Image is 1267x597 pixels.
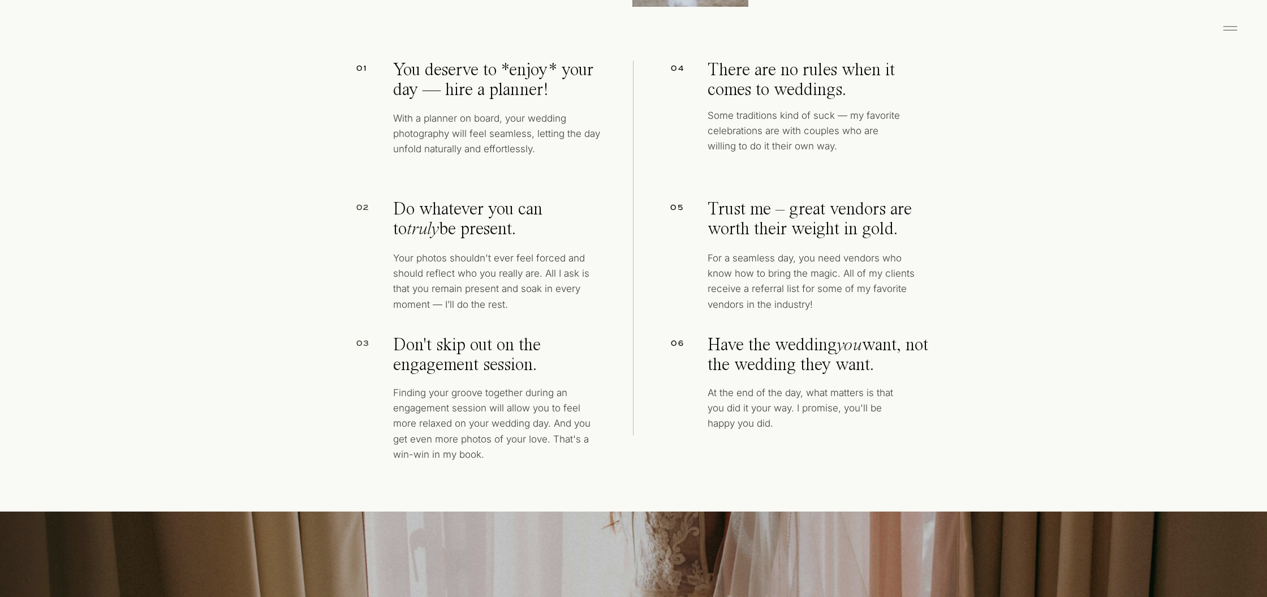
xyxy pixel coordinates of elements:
[643,202,684,217] a: 05
[393,336,597,398] p: Don't skip out on the engagement session.
[643,63,684,78] a: 04
[643,338,684,353] a: 06
[708,336,934,380] p: Have the wedding want, not the wedding they want.
[393,61,597,102] p: You deserve to *enjoy* your day — hire a planner!
[356,202,397,217] a: 02
[837,337,862,355] i: you
[708,385,897,442] p: At the end of the day, what matters is that you did it your way. I promise, you'll be happy you did.
[393,111,604,166] p: With a planner on board, your wedding photography will feel seamless, letting the day unfold natu...
[708,108,908,174] p: Some traditions kind of suck — my favorite celebrations are with couples who are willing to do it...
[708,200,945,251] p: Trust me – great vendors are worth their weight in gold.
[398,324,591,414] p: I partner with the best in the industry to create heirloom-quality albums designed to last for ge...
[708,251,921,312] p: For a seamless day, you need vendors who know how to bring the magic. All of my clients receive a...
[393,385,597,466] p: Finding your groove together during an engagement session will allow you to feel more relaxed on ...
[356,63,373,78] a: 01
[393,200,604,238] p: Do whatever you can to be present.
[407,221,439,239] i: truly
[708,61,902,99] p: There are no rules when it comes to weddings.
[393,251,604,309] p: Your photos shouldn't ever feel forced and should reflect who you really are. All I ask is that y...
[356,338,397,353] a: 03
[351,100,433,115] h2: HOW IT WORKS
